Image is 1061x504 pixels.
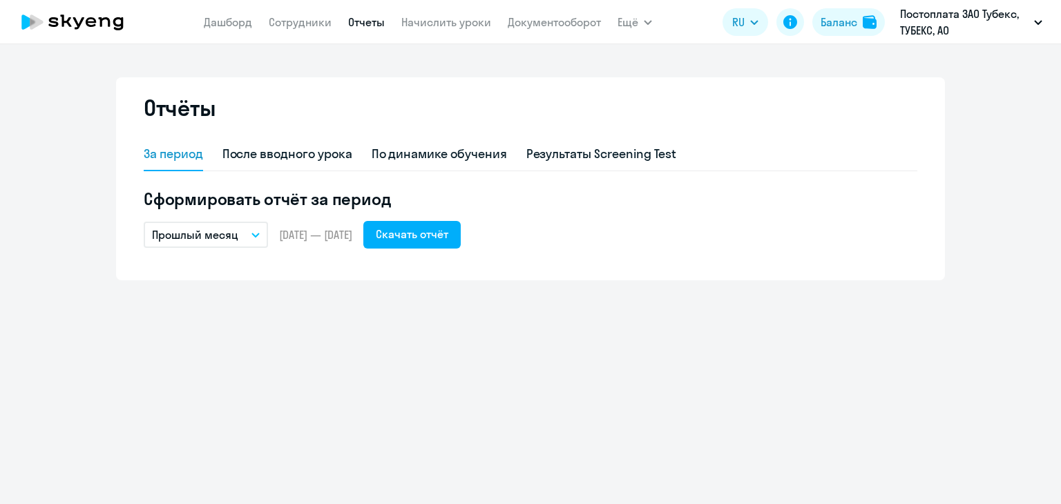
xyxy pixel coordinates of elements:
[348,15,385,29] a: Отчеты
[821,14,857,30] div: Баланс
[363,221,461,249] button: Скачать отчёт
[372,145,507,163] div: По динамике обучения
[893,6,1049,39] button: Постоплата ЗАО Тубекс, ТУБЕКС, АО
[144,188,917,210] h5: Сформировать отчёт за период
[723,8,768,36] button: RU
[526,145,677,163] div: Результаты Screening Test
[204,15,252,29] a: Дашборд
[812,8,885,36] button: Балансbalance
[508,15,601,29] a: Документооборот
[401,15,491,29] a: Начислить уроки
[152,226,238,243] p: Прошлый месяц
[618,8,652,36] button: Ещё
[144,222,268,248] button: Прошлый месяц
[144,94,216,122] h2: Отчёты
[863,15,877,29] img: balance
[279,227,352,242] span: [DATE] — [DATE]
[376,226,448,242] div: Скачать отчёт
[144,145,203,163] div: За период
[732,14,745,30] span: RU
[222,145,352,163] div: После вводного урока
[269,15,332,29] a: Сотрудники
[618,14,638,30] span: Ещё
[900,6,1029,39] p: Постоплата ЗАО Тубекс, ТУБЕКС, АО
